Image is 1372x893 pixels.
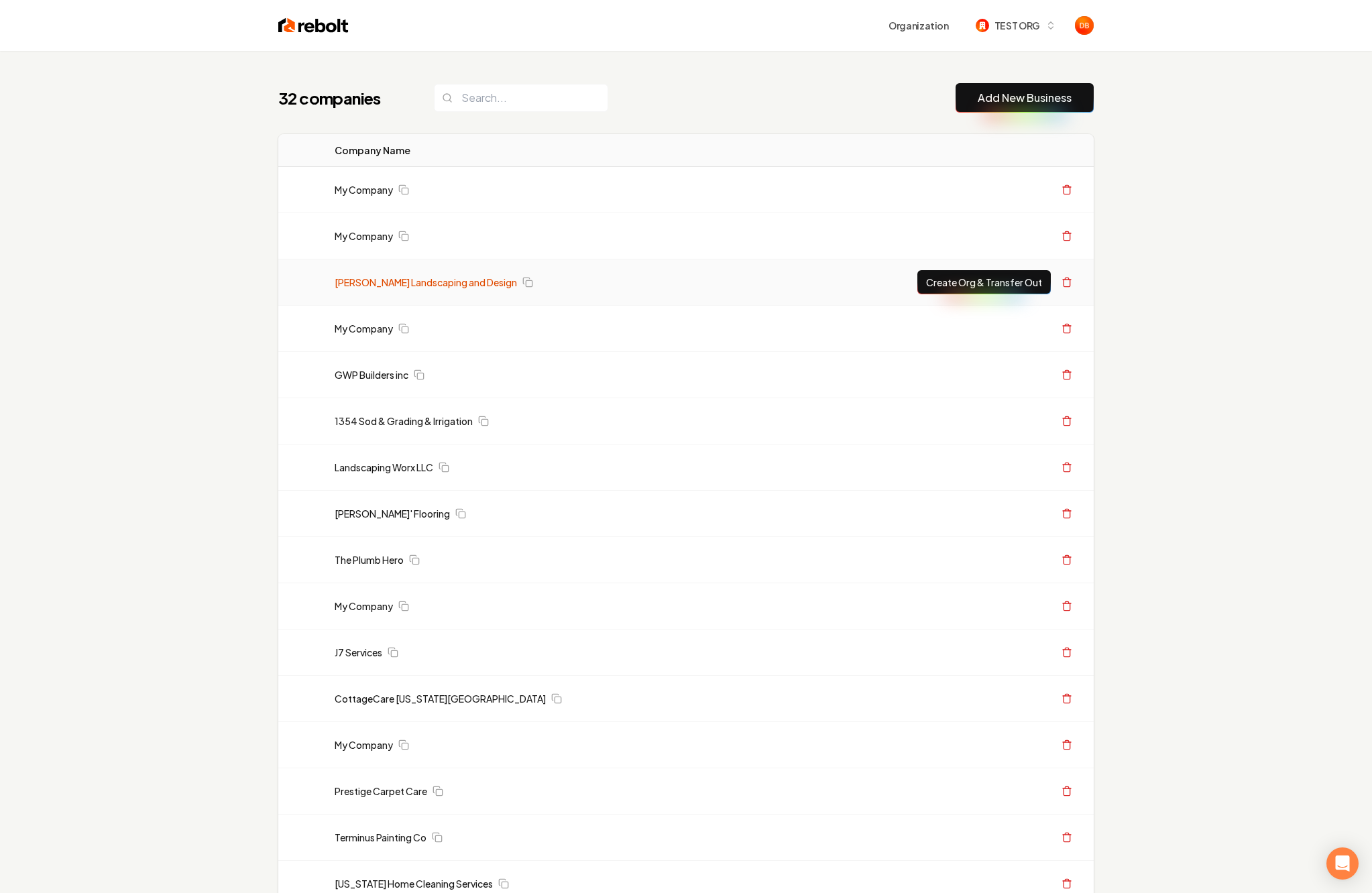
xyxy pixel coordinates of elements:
a: My Company [335,183,393,196]
button: Open user button [1075,16,1094,35]
a: [PERSON_NAME] Landscaping and Design [335,276,517,289]
th: Company Name [324,134,771,167]
a: My Company [335,322,393,335]
button: Create Org & Transfer Out [917,270,1051,294]
a: GWP Builders inc [335,368,408,381]
img: Rebolt Logo [278,16,349,35]
a: My Company [335,599,393,613]
img: Damian Bednarz [1075,16,1094,35]
a: J7 Services [335,646,382,659]
button: Organization [880,13,957,38]
h1: 32 companies [278,87,407,109]
a: 1354 Sod & Grading & Irrigation [335,414,473,428]
a: Landscaping Worx LLC [335,461,433,474]
a: [US_STATE] Home Cleaning Services [335,877,493,890]
a: My Company [335,738,393,752]
a: My Company [335,229,393,243]
img: TEST ORG [976,19,989,32]
div: Open Intercom Messenger [1326,847,1359,880]
a: Add New Business [978,90,1072,106]
span: TEST ORG [994,19,1040,33]
a: [PERSON_NAME]' Flooring [335,507,450,520]
a: Terminus Painting Co [335,831,426,844]
a: The Plumb Hero [335,553,404,567]
a: CottageCare [US_STATE][GEOGRAPHIC_DATA] [335,692,546,705]
a: Prestige Carpet Care [335,784,427,798]
button: Add New Business [956,83,1094,113]
input: Search... [434,84,608,112]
